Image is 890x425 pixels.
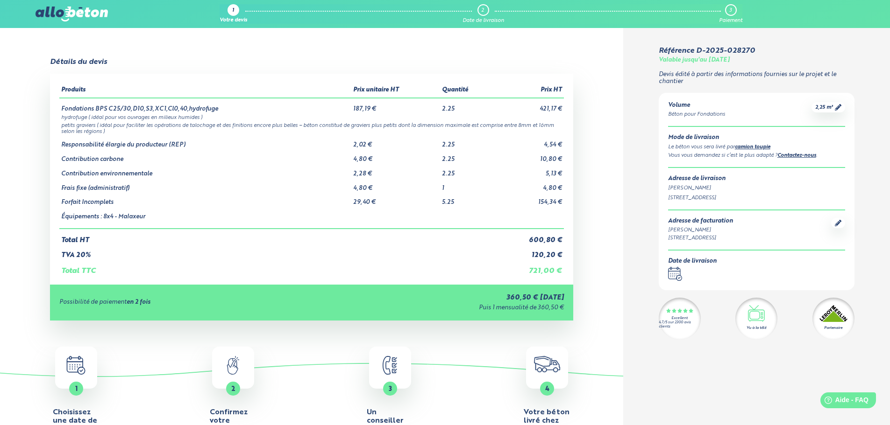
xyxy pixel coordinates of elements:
[668,102,725,109] div: Volume
[463,4,504,24] a: 2 Date de livraison
[496,259,564,275] td: 721,00 €
[729,7,732,14] div: 3
[668,152,845,160] div: Vous vous demandez si c’est le plus adapté ? .
[496,98,564,113] td: 421,17 €
[496,134,564,149] td: 4,54 €
[59,163,351,178] td: Contribution environnementale
[220,18,247,24] div: Votre devis
[481,7,484,14] div: 2
[231,386,235,392] span: 2
[59,192,351,206] td: Forfait Incomplets
[389,386,392,392] span: 3
[59,259,496,275] td: Total TTC
[735,145,770,150] a: camion toupie
[496,149,564,163] td: 10,80 €
[807,389,880,415] iframe: Help widget launcher
[668,218,733,225] div: Adresse de facturation
[659,57,730,64] div: Valable jusqu'au [DATE]
[232,8,234,14] div: 1
[59,113,564,121] td: hydrofuge ( idéal pour vos ouvrages en milieux humides )
[668,226,733,234] div: [PERSON_NAME]
[320,294,563,302] div: 360,50 € [DATE]
[659,320,701,329] div: 4.7/5 sur 2300 avis clients
[668,184,845,192] div: [PERSON_NAME]
[824,325,842,331] div: Partenaire
[463,18,504,24] div: Date de livraison
[496,229,564,244] td: 600,80 €
[440,98,495,113] td: 2.25
[440,192,495,206] td: 5.25
[440,149,495,163] td: 2.25
[668,175,845,182] div: Adresse de livraison
[36,7,107,21] img: allobéton
[59,299,320,306] div: Possibilité de paiement
[668,234,733,242] div: [STREET_ADDRESS]
[440,163,495,178] td: 2.25
[75,386,78,392] span: 1
[496,178,564,192] td: 4,80 €
[719,18,742,24] div: Paiement
[440,178,495,192] td: 1
[496,163,564,178] td: 5,13 €
[351,163,441,178] td: 2,28 €
[496,83,564,98] th: Prix HT
[719,4,742,24] a: 3 Paiement
[534,356,561,372] img: truck.c7a9816ed8b9b1312949.png
[351,178,441,192] td: 4,80 €
[351,83,441,98] th: Prix unitaire HT
[496,244,564,259] td: 120,20 €
[50,58,107,66] div: Détails du devis
[659,47,755,55] div: Référence D-2025-028270
[668,134,845,141] div: Mode de livraison
[668,111,725,118] div: Béton pour Fondations
[220,4,247,24] a: 1 Votre devis
[59,98,351,113] td: Fondations BPS C25/30,D10,S3,XC1,Cl0,40,hydrofuge
[351,192,441,206] td: 29,40 €
[777,153,816,158] a: Contactez-nous
[351,149,441,163] td: 4,80 €
[671,316,688,320] div: Excellent
[59,121,564,135] td: petits graviers ( idéal pour faciliter les opérations de talochage et des finitions encore plus b...
[59,244,496,259] td: TVA 20%
[59,229,496,244] td: Total HT
[59,83,351,98] th: Produits
[440,83,495,98] th: Quantité
[668,143,845,152] div: Le béton vous sera livré par
[59,178,351,192] td: Frais fixe (administratif)
[351,134,441,149] td: 2,02 €
[659,71,854,85] p: Devis édité à partir des informations fournies sur le projet et le chantier
[320,305,563,312] div: Puis 1 mensualité de 360,50 €
[59,134,351,149] td: Responsabilité élargie du producteur (REP)
[59,206,351,229] td: Équipements : 8x4 - Malaxeur
[545,386,549,392] span: 4
[127,299,150,305] strong: en 2 fois
[440,134,495,149] td: 2.25
[351,98,441,113] td: 187,19 €
[59,149,351,163] td: Contribution carbone
[496,192,564,206] td: 154,34 €
[747,325,766,331] div: Vu à la télé
[668,258,717,265] div: Date de livraison
[668,194,845,202] div: [STREET_ADDRESS]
